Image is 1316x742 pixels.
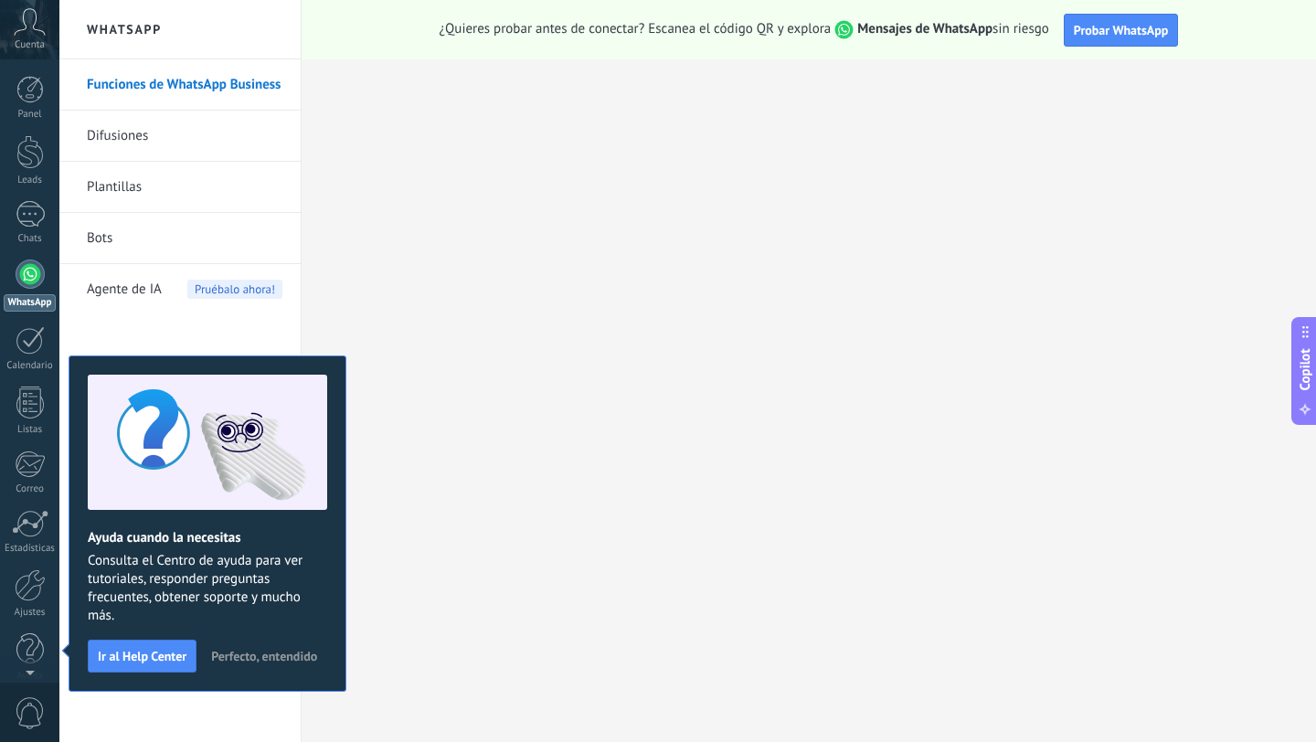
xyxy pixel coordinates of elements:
[857,20,992,37] strong: Mensajes de WhatsApp
[211,650,317,662] span: Perfecto, entendido
[203,642,325,670] button: Perfecto, entendido
[4,233,57,245] div: Chats
[88,552,327,625] span: Consulta el Centro de ayuda para ver tutoriales, responder preguntas frecuentes, obtener soporte ...
[187,280,282,299] span: Pruébalo ahora!
[440,20,1049,39] span: ¿Quieres probar antes de conectar? Escanea el código QR y explora sin riesgo
[59,59,301,111] li: Funciones de WhatsApp Business
[1064,14,1179,47] button: Probar WhatsApp
[87,59,282,111] a: Funciones de WhatsApp Business
[4,543,57,555] div: Estadísticas
[87,162,282,213] a: Plantillas
[4,109,57,121] div: Panel
[88,529,327,546] h2: Ayuda cuando la necesitas
[4,483,57,495] div: Correo
[4,360,57,372] div: Calendario
[59,162,301,213] li: Plantillas
[1074,22,1169,38] span: Probar WhatsApp
[87,213,282,264] a: Bots
[98,650,186,662] span: Ir al Help Center
[59,264,301,314] li: Agente de IA
[88,640,196,673] button: Ir al Help Center
[15,39,45,51] span: Cuenta
[1296,349,1314,391] span: Copilot
[87,264,162,315] span: Agente de IA
[4,424,57,436] div: Listas
[4,175,57,186] div: Leads
[87,111,282,162] a: Difusiones
[59,213,301,264] li: Bots
[59,111,301,162] li: Difusiones
[4,607,57,619] div: Ajustes
[4,294,56,312] div: WhatsApp
[87,264,282,315] a: Agente de IAPruébalo ahora!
